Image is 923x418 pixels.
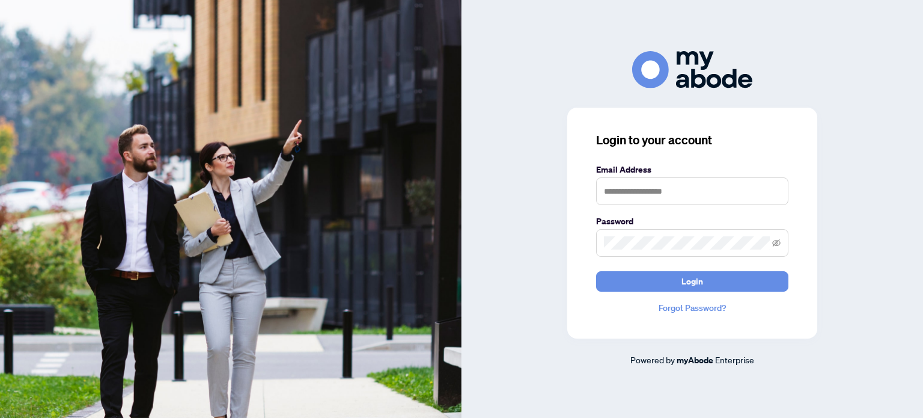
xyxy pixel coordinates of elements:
[681,272,703,291] span: Login
[632,51,752,88] img: ma-logo
[772,239,781,247] span: eye-invisible
[677,354,713,367] a: myAbode
[596,301,788,315] a: Forgot Password?
[715,354,754,365] span: Enterprise
[630,354,675,365] span: Powered by
[596,215,788,228] label: Password
[596,271,788,292] button: Login
[596,163,788,176] label: Email Address
[596,132,788,149] h3: Login to your account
